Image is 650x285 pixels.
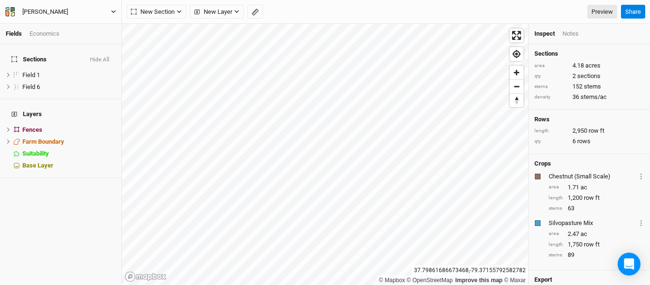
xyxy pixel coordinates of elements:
[549,172,636,181] div: Chestnut (Small Scale)
[581,183,587,192] span: ac
[6,105,116,124] h4: Layers
[534,127,644,135] div: 2,950
[534,93,644,101] div: 36
[577,137,591,146] span: rows
[549,195,563,202] div: length
[534,276,644,284] h4: Export
[510,79,523,93] button: Zoom out
[30,29,59,38] div: Economics
[549,241,563,248] div: length
[549,205,563,212] div: stems
[584,240,600,249] span: row ft
[534,94,568,101] div: density
[534,61,644,70] div: 4.18
[577,72,601,80] span: sections
[510,29,523,42] button: Enter fullscreen
[585,61,601,70] span: acres
[534,128,568,135] div: length
[22,150,49,157] span: Suitability
[584,82,601,91] span: stems
[549,251,644,259] div: 89
[621,5,645,19] button: Share
[534,160,551,167] h4: Crops
[510,93,523,107] button: Reset bearing to north
[125,271,167,282] a: Mapbox logo
[190,5,244,19] button: New Layer
[584,194,600,202] span: row ft
[562,29,579,38] div: Notes
[549,240,644,249] div: 1,750
[549,252,563,259] div: stems
[22,126,42,133] span: Fences
[549,230,644,238] div: 2.47
[510,66,523,79] button: Zoom in
[407,277,453,284] a: OpenStreetMap
[5,7,117,17] button: [PERSON_NAME]
[581,93,607,101] span: stems/ac
[589,127,604,135] span: row ft
[247,5,263,19] button: Shortcut: M
[534,138,568,145] div: qty
[22,7,68,17] div: David Ryan
[534,82,644,91] div: 152
[22,71,116,79] div: Field 1
[638,171,644,182] button: Crop Usage
[534,116,644,123] h4: Rows
[534,62,568,69] div: area
[549,183,644,192] div: 1.71
[22,162,116,169] div: Base Layer
[618,253,640,275] div: Open Intercom Messenger
[194,7,232,17] span: New Layer
[549,219,636,227] div: Silvopasture Mix
[510,47,523,61] button: Find my location
[11,56,47,63] span: Sections
[534,137,644,146] div: 6
[22,83,116,91] div: Field 6
[22,71,40,79] span: Field 1
[510,80,523,93] span: Zoom out
[455,277,502,284] a: Improve this map
[549,204,644,213] div: 63
[549,184,563,191] div: area
[504,277,526,284] a: Maxar
[379,277,405,284] a: Mapbox
[22,126,116,134] div: Fences
[534,50,644,58] h4: Sections
[587,5,617,19] a: Preview
[127,5,186,19] button: New Section
[122,24,528,285] canvas: Map
[549,230,563,237] div: area
[22,150,116,157] div: Suitability
[131,7,175,17] span: New Section
[89,57,110,63] button: Hide All
[22,83,40,90] span: Field 6
[510,94,523,107] span: Reset bearing to north
[22,138,116,146] div: Farm Boundary
[534,72,644,80] div: 2
[534,73,568,80] div: qty
[22,7,68,17] div: [PERSON_NAME]
[549,194,644,202] div: 1,200
[22,162,53,169] span: Base Layer
[412,265,528,275] div: 37.79861686673468 , -79.37155792582782
[534,83,568,90] div: stems
[638,217,644,228] button: Crop Usage
[534,29,555,38] div: Inspect
[22,138,64,145] span: Farm Boundary
[581,230,587,238] span: ac
[6,30,22,37] a: Fields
